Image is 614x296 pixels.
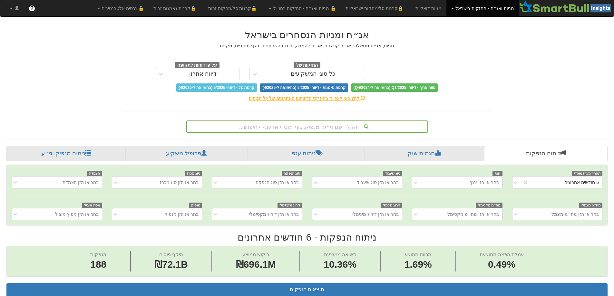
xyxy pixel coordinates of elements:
[187,121,427,132] div: הקלד שם ני״ע, מנפיק, גוף מוסדי או ענף לחיפוש...
[90,252,106,257] span: הנפקות
[242,252,269,257] span: ביקוש ממוצע
[381,203,403,208] span: דירוג מינימלי
[484,146,608,161] a: ניתוח הנפקות
[264,0,341,16] a: 🔒 מניות ואג״ח - החזקות בחו״ל
[357,179,399,186] div: בחר או הזן סוג שעבוד
[93,0,149,16] a: 🔒 נכסים אלטרנטיבים
[164,211,199,217] div: בחר או הזן מנפיק
[291,71,336,77] div: כל סוגי המשקיעים
[352,211,399,217] div: בחר או הזן דירוג מינימלי
[6,146,126,161] a: ניתוח מנפיק וני״ע
[176,83,257,92] span: קרנות סל - דיווחי 5/2025 (בהשוואה ל-4/2025)
[6,232,608,243] h2: ניתוח הנפקות - 6 חודשים אחרונים
[24,0,40,16] a: ?
[405,252,431,257] span: מרווח ממוצע
[82,203,102,208] span: מפיץ מוביל
[519,0,614,13] img: Smartbull
[63,179,99,186] div: בחר או הזן הצמדה
[154,259,188,270] span: ₪72.1B
[160,179,199,186] div: בחר או הזן סוג מכרז
[476,203,502,208] span: מח״מ מקסימלי
[446,211,499,217] div: בחר או הזן מח״מ מקסימלי
[282,171,302,176] span: סוג הנפקה
[119,95,496,101] div: לחץ כאן לצפייה בתאריכי הדיווחים האחרונים של כל הגופים
[579,203,602,208] span: מח״מ מינמלי
[55,211,99,217] div: בחר או הזן מפיץ מוביל
[123,43,491,48] h5: מניות, אג״ח ממשלתי, אג״ח קונצרני, אג״ח להמרה, יחידות השתתפות, רצף מוסדיים, מק״מ
[149,0,203,16] a: 🔒קרנות נאמנות זרות
[324,252,356,257] span: תשואה ממוצעת
[203,0,264,16] a: 🔒קרנות סל/מחקות זרות
[324,258,356,272] span: 10.36%
[492,171,502,176] span: ענף
[247,146,364,161] a: ניתוח ענפי
[572,171,602,176] span: תאריך מכרז מוסדי
[364,146,484,161] a: מגמות שוק
[30,5,34,12] span: ?
[249,211,299,217] div: בחר או הזן דירוג מקסימלי
[294,62,321,69] span: החזקות של
[256,179,299,186] div: בחר או הזן סוג הנפקה
[12,287,602,292] h3: תוצאות הנפקות
[564,179,599,186] div: 6 חודשים אחרונים
[341,0,410,16] a: 🔒קרנות סל/מחקות ישראליות
[351,83,438,92] span: טווח ארוך - דיווחי Q1/2025 (בהשוואה ל-Q4/2024)
[404,258,432,272] span: 1.69%
[123,30,491,40] h2: אג״ח ומניות הנסחרים בישראל
[185,171,202,176] span: סוג מכרז
[469,179,499,186] div: בחר או הזן ענף
[260,83,348,92] span: קרנות נאמנות - דיווחי 5/2025 (בהשוואה ל-4/2025)
[175,62,219,69] span: על פי דוחות לתקופה
[126,146,247,161] a: פרופיל משקיע
[189,203,202,208] span: מנפיק
[90,258,106,272] span: 188
[236,259,276,270] span: ₪696.1M
[480,252,523,257] span: עמלת הפצה ממוצעת
[411,0,446,16] a: מניות דואליות
[189,71,217,77] div: דיווח אחרון
[87,171,102,176] span: הצמדה
[480,258,523,272] span: 0.49%
[383,171,403,176] span: סוג שעבוד
[278,203,302,208] span: דירוג מקסימלי
[446,0,519,16] a: מניות ואג״ח - החזקות בישראל
[551,211,599,217] div: בחר או הזן מח״מ מינמלי
[159,252,183,257] span: היקף גיוסים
